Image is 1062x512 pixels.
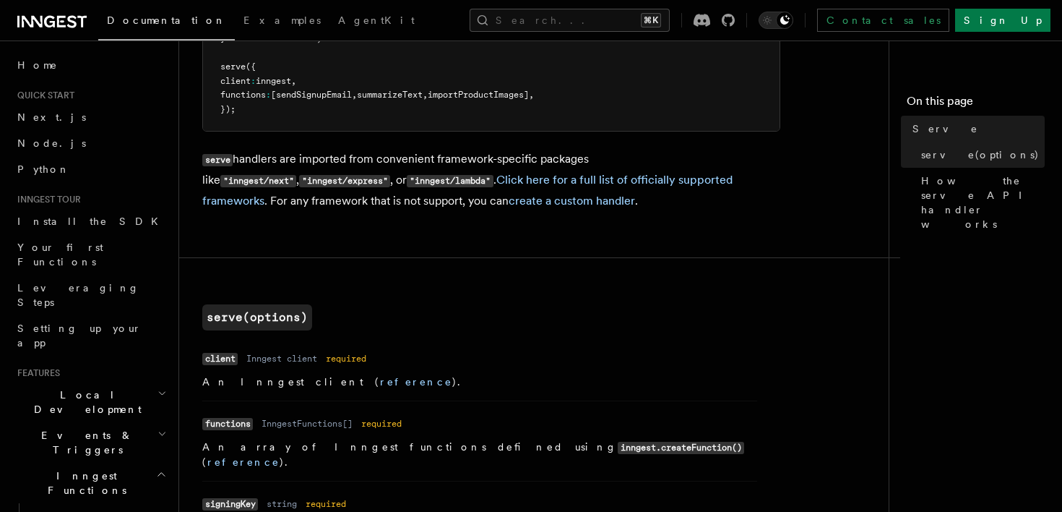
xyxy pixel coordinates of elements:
span: [sendSignupEmail [271,90,352,100]
span: : [266,90,271,100]
a: AgentKit [329,4,423,39]
span: AgentKit [338,14,415,26]
code: inngest.createFunction() [618,442,744,454]
span: inngest [256,76,291,86]
h4: On this page [907,93,1045,116]
span: , [529,90,534,100]
span: Serve [912,121,978,136]
button: Inngest Functions [12,463,170,503]
button: Local Development [12,382,170,422]
span: ({ [246,61,256,72]
span: : [251,76,256,86]
a: Leveraging Steps [12,275,170,315]
a: Install the SDK [12,208,170,234]
a: Next.js [12,104,170,130]
span: , [291,76,296,86]
span: , [423,90,428,100]
a: serve(options) [202,304,312,330]
a: Serve [907,116,1045,142]
button: Toggle dark mode [759,12,793,29]
span: summarizeText [357,90,423,100]
dd: required [306,498,346,510]
span: Setting up your app [17,323,142,349]
a: reference [207,456,280,468]
span: Examples [243,14,321,26]
span: Features [12,367,60,379]
code: "inngest/express" [299,175,390,187]
a: create a custom handler [509,194,635,208]
a: serve(options) [915,142,1045,168]
span: Node.js [17,137,86,149]
a: Examples [235,4,329,39]
span: Leveraging Steps [17,282,139,308]
button: Events & Triggers [12,422,170,463]
span: Events & Triggers [12,428,157,457]
code: client [202,353,238,365]
span: Local Development [12,388,157,417]
code: signingKey [202,498,258,511]
span: Inngest tour [12,194,81,205]
span: serve [220,61,246,72]
span: , [352,90,357,100]
code: serve [202,154,233,166]
code: "inngest/next" [220,175,296,187]
p: handlers are imported from convenient framework-specific packages like , , or . . For any framewo... [202,149,780,211]
a: Setting up your app [12,315,170,356]
code: "inngest/lambda" [407,175,493,187]
a: Sign Up [955,9,1050,32]
code: functions [202,418,253,430]
span: Documentation [107,14,226,26]
span: Quick start [12,90,74,101]
dd: required [361,418,402,430]
span: Your first Functions [17,242,103,268]
span: Python [17,163,70,175]
span: How the serve API handler works [921,174,1045,231]
span: Install the SDK [17,216,167,227]
a: Python [12,156,170,182]
dd: required [326,353,366,364]
a: Your first Functions [12,234,170,275]
a: reference [380,376,452,388]
p: An Inngest client ( ). [202,375,757,389]
a: Documentation [98,4,235,40]
span: serve(options) [921,148,1040,162]
span: functions [220,90,266,100]
span: client [220,76,251,86]
span: Next.js [17,111,86,123]
p: An array of Inngest functions defined using ( ). [202,440,757,469]
kbd: ⌘K [641,13,661,27]
span: Home [17,58,58,72]
span: importProductImages] [428,90,529,100]
a: Node.js [12,130,170,156]
a: Contact sales [817,9,949,32]
button: Search...⌘K [470,9,670,32]
dd: InngestFunctions[] [262,418,353,430]
dd: string [267,498,297,510]
a: Home [12,52,170,78]
dd: Inngest client [246,353,317,364]
span: Inngest Functions [12,469,156,498]
span: }); [220,104,236,114]
a: How the serve API handler works [915,168,1045,237]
